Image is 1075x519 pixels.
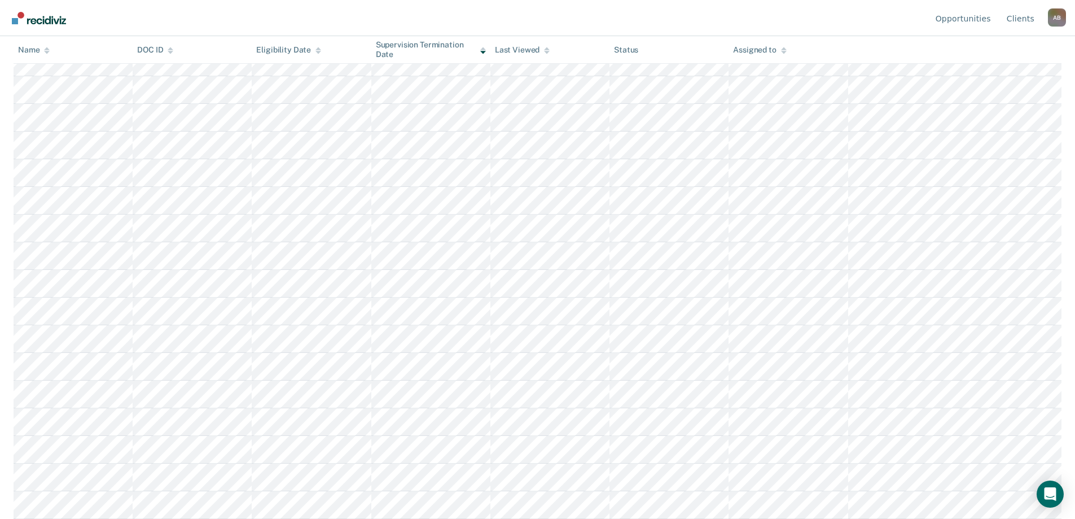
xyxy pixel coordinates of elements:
div: DOC ID [137,45,173,55]
button: Profile dropdown button [1048,8,1066,27]
div: Eligibility Date [256,45,321,55]
div: Assigned to [733,45,786,55]
img: Recidiviz [12,12,66,24]
div: A B [1048,8,1066,27]
div: Status [614,45,638,55]
div: Supervision Termination Date [376,40,486,59]
div: Open Intercom Messenger [1037,481,1064,508]
div: Name [18,45,50,55]
div: Last Viewed [495,45,550,55]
